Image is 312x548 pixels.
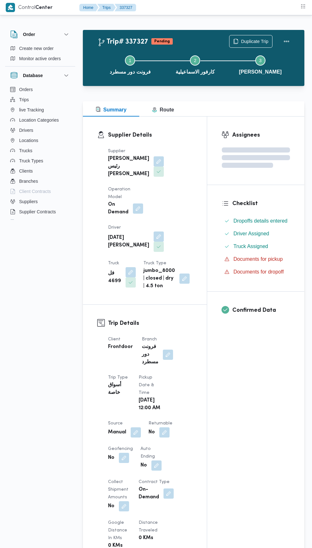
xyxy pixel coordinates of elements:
b: No [108,502,114,510]
button: Branches [8,176,73,186]
button: Monitor active orders [8,53,73,64]
b: [PERSON_NAME] رئيس [PERSON_NAME] [108,155,149,178]
span: Distance Traveled [139,521,158,532]
button: Supplier Contracts [8,207,73,217]
button: Database [10,72,70,79]
b: 0 KMs [139,534,153,542]
span: Returnable [149,421,172,425]
button: Documents for pickup [222,254,290,264]
h3: Checklist [232,199,290,208]
b: Manual [108,429,126,436]
span: Trips [19,96,29,103]
span: Pickup date & time [139,375,154,395]
span: [PERSON_NAME] [239,68,282,76]
button: Drivers [8,125,73,135]
span: Summary [96,107,127,112]
b: On-Demand [139,486,159,501]
span: Truck Types [19,157,43,165]
button: فرونت دور مسطرد [98,48,163,81]
button: Client Contracts [8,186,73,196]
span: Driver [108,225,121,230]
span: Truck Assigned [233,244,268,249]
button: Home [79,4,98,11]
h3: Confirmed Data [232,306,290,315]
button: [PERSON_NAME] [228,48,293,81]
b: Frontdoor [108,343,133,351]
button: Clients [8,166,73,176]
span: Documents for pickup [233,256,283,262]
b: [DATE] 12:00 AM [139,397,160,412]
button: Devices [8,217,73,227]
span: Documents for dropoff [233,268,284,276]
b: No [108,454,114,462]
button: Trips [8,95,73,105]
div: Database [5,84,75,222]
b: [DATE][PERSON_NAME] [108,234,149,249]
span: Collect Shipment Amounts [108,480,128,499]
button: Dropoffs details entered [222,216,290,226]
h3: Order [23,31,35,38]
button: كارفور الاسماعيلية [163,48,228,81]
span: 1 [129,58,131,63]
b: فرونت دور مسطرد [142,343,158,366]
span: Supplier [108,149,125,153]
span: Driver Assigned [233,231,269,236]
span: Supplier Contracts [19,208,56,216]
span: Dropoffs details entered [233,218,287,224]
img: X8yXhbKr1z7QwAAAABJRU5ErkJggg== [6,3,15,12]
span: Auto Ending [141,447,155,459]
span: Geofencing [108,447,133,451]
button: Create new order [8,43,73,53]
button: Order [10,31,70,38]
button: Trucks [8,146,73,156]
span: Create new order [19,45,54,52]
h2: Trip# 337327 [98,38,148,46]
span: Truck Assigned [233,243,268,250]
button: Locations [8,135,73,146]
span: Dropoffs details entered [233,217,287,225]
span: 3 [259,58,262,63]
b: jumbo_8000 | closed | dry | 4.5 ton [143,267,175,290]
button: Trips [97,4,116,11]
b: Center [35,5,53,10]
div: Order [5,43,75,66]
span: Documents for pickup [233,255,283,263]
button: Duplicate Trip [229,35,272,48]
span: كارفور الاسماعيلية [176,68,215,76]
span: Contract Type [139,480,170,484]
span: Devices [19,218,35,226]
span: Trip Type [108,375,128,380]
span: Documents for dropoff [233,269,284,274]
button: 337327 [114,4,136,11]
span: Source [108,421,123,425]
span: Truck [108,261,119,265]
b: فل 4699 [108,270,121,285]
span: Orders [19,86,33,93]
h3: Assignees [232,131,290,139]
span: 2 [194,58,197,63]
button: Truck Assigned [222,241,290,252]
span: Duplicate Trip [241,38,268,45]
button: Suppliers [8,196,73,207]
span: Monitor active orders [19,55,61,62]
span: Suppliers [19,198,38,205]
span: Google distance in KMs [108,521,127,540]
h3: Trip Details [108,319,192,328]
button: Actions [280,35,293,48]
b: أسواق خاصة [108,381,130,397]
button: Truck Types [8,156,73,166]
span: Branch [142,337,157,341]
span: Client Contracts [19,188,51,195]
span: Locations [19,137,38,144]
span: Drivers [19,126,33,134]
button: live Tracking [8,105,73,115]
b: On Demand [108,201,128,216]
span: Route [152,107,174,112]
b: No [149,429,155,436]
span: Trucks [19,147,32,154]
span: فرونت دور مسطرد [110,68,151,76]
button: Orders [8,84,73,95]
span: Pending [151,38,173,45]
button: Documents for dropoff [222,267,290,277]
span: Client [108,337,120,341]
